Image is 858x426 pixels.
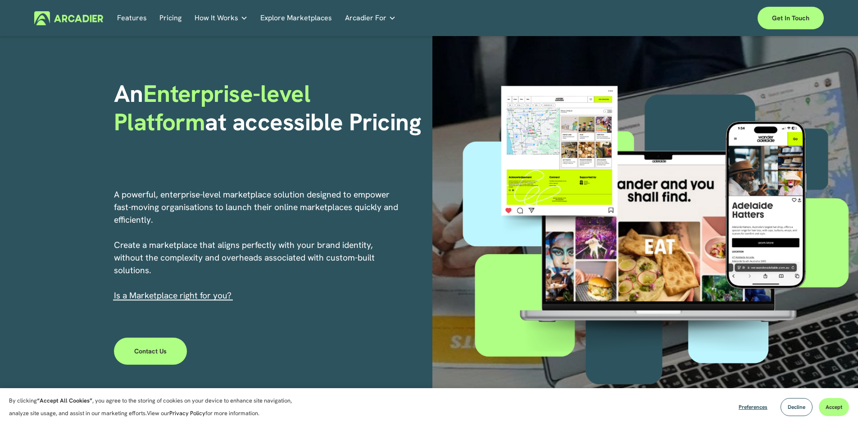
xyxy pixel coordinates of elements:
[813,383,858,426] div: Виджет чата
[114,338,187,365] a: Contact Us
[116,290,232,301] a: s a Marketplace right for you?
[739,403,767,411] span: Preferences
[345,11,396,25] a: folder dropdown
[114,80,426,136] h1: An at accessible Pricing
[781,398,813,416] button: Decline
[169,409,205,417] a: Privacy Policy
[37,397,92,404] strong: “Accept All Cookies”
[114,290,232,301] span: I
[117,11,147,25] a: Features
[195,12,238,24] span: How It Works
[758,7,824,29] a: Get in touch
[732,398,774,416] button: Preferences
[788,403,805,411] span: Decline
[114,78,317,137] span: Enterprise-level Platform
[195,11,248,25] a: folder dropdown
[114,188,399,302] p: A powerful, enterprise-level marketplace solution designed to empower fast-moving organisations t...
[9,394,302,420] p: By clicking , you agree to the storing of cookies on your device to enhance site navigation, anal...
[159,11,182,25] a: Pricing
[34,11,103,25] img: Arcadier
[260,11,332,25] a: Explore Marketplaces
[813,383,858,426] iframe: Chat Widget
[345,12,386,24] span: Arcadier For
